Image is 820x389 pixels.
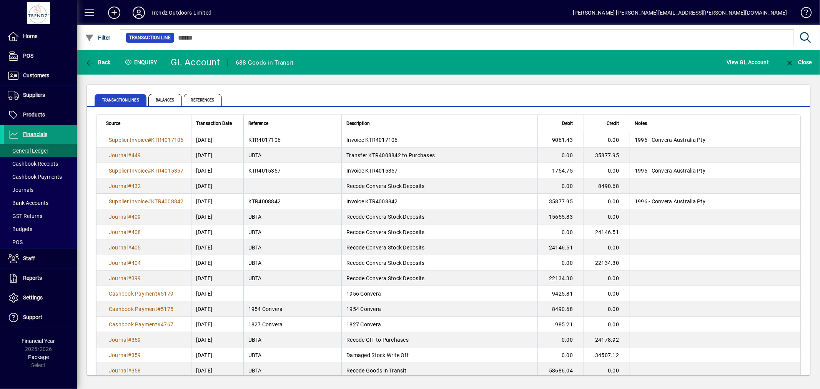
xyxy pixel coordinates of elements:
span: Reports [23,275,42,281]
span: 405 [131,244,141,251]
span: UBTA [248,244,262,251]
td: 58686.04 [537,363,584,378]
span: UBTA [248,367,262,374]
span: KTR4017106 [151,137,184,143]
span: Invoice KTR4008842 [346,198,398,204]
span: 408 [131,229,141,235]
span: Supplier Invoice [109,168,148,174]
span: Filter [85,35,111,41]
a: Cashbook Payment#5175 [106,305,176,313]
a: Cashbook Payment#5179 [106,289,176,298]
td: 0.00 [584,209,630,224]
span: Transaction Date [196,119,232,128]
span: Journals [8,187,33,193]
span: Transfer KTR4008842 to Purchases [346,152,435,158]
button: Add [102,6,126,20]
span: [DATE] [196,367,213,374]
span: KTR4015357 [151,168,184,174]
span: Financials [23,131,47,137]
span: [DATE] [196,244,213,251]
span: 399 [131,275,141,281]
span: Suppliers [23,92,45,98]
a: Cashbook Receipts [4,157,77,170]
a: Customers [4,66,77,85]
span: POS [8,239,23,245]
td: 0.00 [584,163,630,178]
span: Cashbook Payment [109,306,157,312]
span: KTR4008842 [151,198,184,204]
span: # [148,168,151,174]
span: General Ledger [8,148,48,154]
td: 24146.51 [537,240,584,255]
button: Profile [126,6,151,20]
td: 0.00 [584,194,630,209]
span: Journal [109,352,128,358]
span: # [157,291,161,297]
span: Invoice KTR4015357 [346,168,398,174]
td: 24178.92 [584,332,630,347]
span: Damaged Stock Write Off [346,352,409,358]
span: Cashbook Receipts [8,161,58,167]
td: 0.00 [537,347,584,363]
span: Credit [607,119,619,128]
a: Products [4,105,77,125]
span: Journal [109,337,128,343]
td: 0.00 [584,317,630,332]
span: 5175 [161,306,173,312]
a: Journals [4,183,77,196]
span: Settings [23,294,43,301]
span: 449 [131,152,141,158]
span: 359 [131,337,141,343]
span: # [128,229,131,235]
app-page-header-button: Back [77,55,119,69]
span: UBTA [248,214,262,220]
app-page-header-button: Close enquiry [777,55,820,69]
span: [DATE] [196,351,213,359]
div: Credit [589,119,626,128]
span: Notes [635,119,647,128]
span: 359 [131,352,141,358]
span: 409 [131,214,141,220]
span: KTR4015357 [248,168,281,174]
td: 24146.51 [584,224,630,240]
a: Supplier Invoice#KTR4017106 [106,136,186,144]
span: 1827 Convera [346,321,381,327]
span: [DATE] [196,305,213,313]
span: Journal [109,183,128,189]
span: Recode Convera Stock Deposits [346,260,424,266]
a: Support [4,308,77,327]
span: 1827 Convera [248,321,283,327]
a: Staff [4,249,77,268]
span: [DATE] [196,151,213,159]
a: Cashbook Payments [4,170,77,183]
a: Journal#432 [106,182,144,190]
span: [DATE] [196,182,213,190]
span: UBTA [248,229,262,235]
button: View GL Account [725,55,771,69]
a: Journal#399 [106,274,144,283]
span: Cashbook Payments [8,174,62,180]
a: Suppliers [4,86,77,105]
span: Reference [248,119,268,128]
span: Products [23,111,45,118]
td: 22134.30 [584,255,630,271]
td: 22134.30 [537,271,584,286]
td: 0.00 [537,332,584,347]
span: Journal [109,214,128,220]
div: Trendz Outdoors Limited [151,7,211,19]
span: Journal [109,260,128,266]
span: 1996 - Convera Australia Pty [635,198,705,204]
span: # [128,183,131,189]
span: Transaction Line [129,34,171,42]
span: Cashbook Payment [109,291,157,297]
span: GST Returns [8,213,42,219]
span: UBTA [248,352,262,358]
button: Back [83,55,113,69]
span: KTR4017106 [248,137,281,143]
td: 0.00 [584,286,630,301]
span: Home [23,33,37,39]
span: 1954 Convera [248,306,283,312]
span: # [148,198,151,204]
span: Debit [562,119,573,128]
a: Journal#405 [106,243,144,252]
